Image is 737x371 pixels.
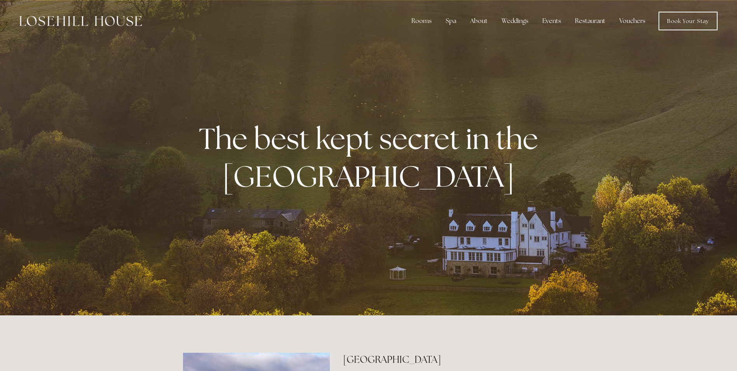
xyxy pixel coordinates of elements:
[536,13,567,29] div: Events
[199,119,544,196] strong: The best kept secret in the [GEOGRAPHIC_DATA]
[464,13,494,29] div: About
[495,13,535,29] div: Weddings
[19,16,142,26] img: Losehill House
[439,13,462,29] div: Spa
[405,13,438,29] div: Rooms
[569,13,612,29] div: Restaurant
[613,13,652,29] a: Vouchers
[343,353,554,366] h2: [GEOGRAPHIC_DATA]
[659,12,718,30] a: Book Your Stay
